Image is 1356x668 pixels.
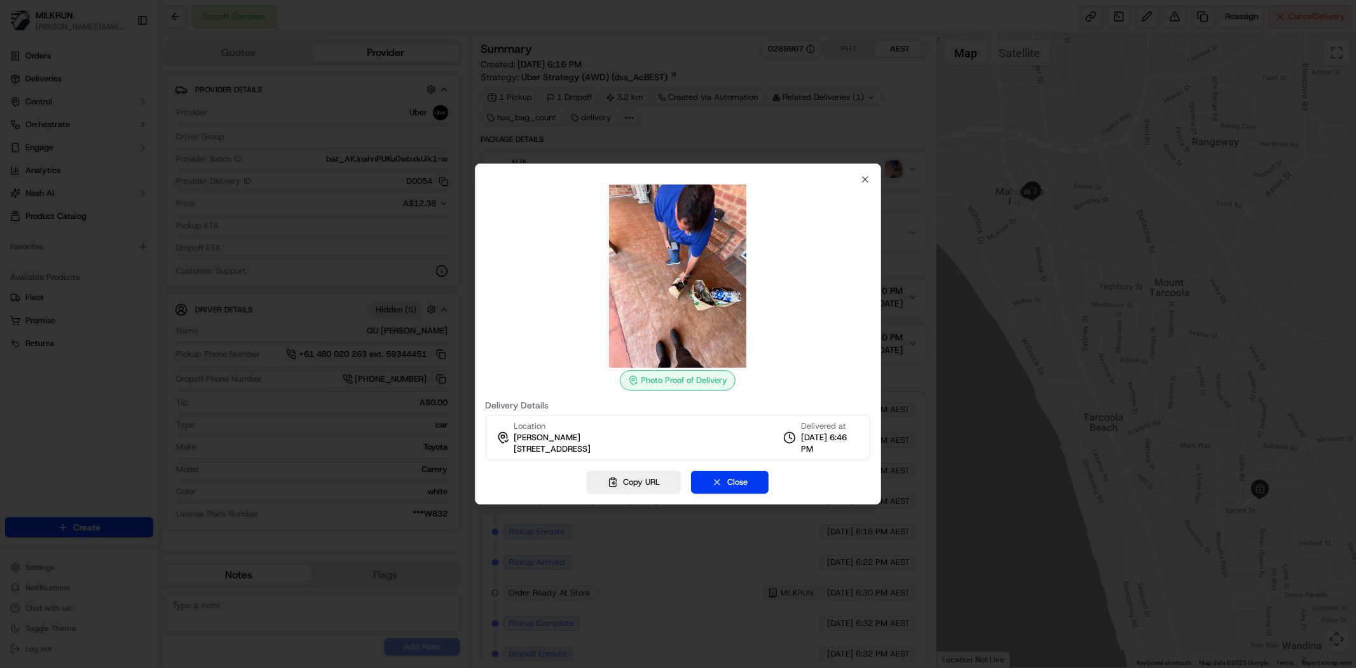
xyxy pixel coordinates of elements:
[514,421,546,432] span: Location
[620,370,736,391] div: Photo Proof of Delivery
[486,401,871,410] label: Delivery Details
[514,432,581,443] span: [PERSON_NAME]
[691,471,769,494] button: Close
[801,421,859,432] span: Delivered at
[801,432,859,455] span: [DATE] 6:46 PM
[586,184,769,368] img: photo_proof_of_delivery image
[587,471,681,494] button: Copy URL
[514,443,591,455] span: [STREET_ADDRESS]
